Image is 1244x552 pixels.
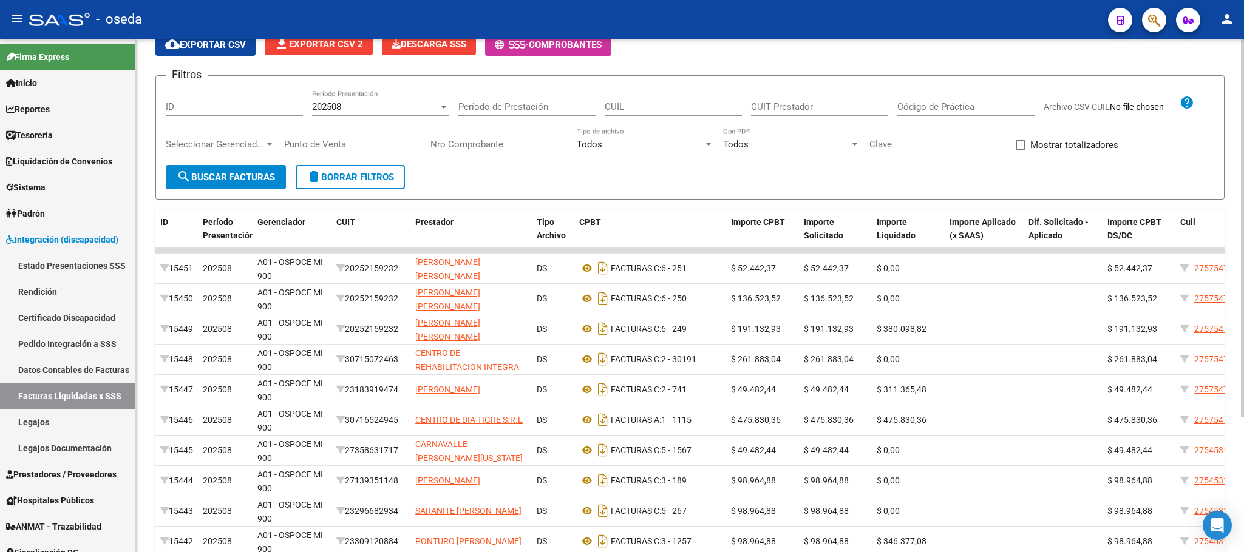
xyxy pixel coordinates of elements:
[10,12,24,26] mat-icon: menu
[804,324,854,334] span: $ 191.132,93
[160,261,193,275] div: 15451
[595,349,611,369] i: Descargar documento
[165,37,180,52] mat-icon: cloud_download
[537,536,547,546] span: DS
[257,470,323,493] span: A01 - OSPOCE MI 900
[1107,415,1157,425] span: $ 475.830,36
[537,445,547,455] span: DS
[203,294,232,303] span: 202508
[166,66,208,83] h3: Filtros
[160,474,193,488] div: 15444
[537,415,547,425] span: DS
[382,33,476,56] app-download-masive: Descarga masiva de comprobantes (adjuntos)
[203,263,232,273] span: 202508
[1203,511,1232,540] div: Open Intercom Messenger
[6,233,118,246] span: Integración (discapacidad)
[336,292,406,306] div: 20252159232
[336,504,406,518] div: 23296682934
[804,294,854,303] span: $ 136.523,52
[577,139,602,150] span: Todos
[579,217,601,227] span: CPBT
[611,506,661,516] span: FACTURAS C:
[177,169,191,184] mat-icon: search
[166,139,264,150] span: Seleccionar Gerenciador
[579,349,721,369] div: 2 - 30191
[336,261,406,275] div: 20252159232
[257,379,323,402] span: A01 - OSPOCE MI 900
[1107,294,1157,303] span: $ 136.523,52
[415,506,522,516] span: SARANITE [PERSON_NAME]
[537,294,547,303] span: DS
[579,258,721,278] div: 6 - 251
[537,385,547,394] span: DS
[731,476,776,485] span: $ 98.964,88
[595,319,611,338] i: Descargar documento
[415,257,480,281] span: [PERSON_NAME] [PERSON_NAME]
[1024,209,1103,263] datatable-header-cell: Dif. Solicitado - Aplicado
[877,354,900,364] span: $ 0,00
[731,536,776,546] span: $ 98.964,88
[6,129,53,142] span: Tesorería
[382,33,476,55] button: Descarga SSS
[6,155,112,168] span: Liquidación de Convenios
[160,504,193,518] div: 15443
[1107,506,1152,516] span: $ 98.964,88
[257,348,323,372] span: A01 - OSPOCE MI 900
[160,413,193,427] div: 15446
[595,258,611,278] i: Descargar documento
[265,33,373,55] button: Exportar CSV 2
[1220,12,1234,26] mat-icon: person
[1180,95,1194,110] mat-icon: help
[537,324,547,334] span: DS
[877,415,926,425] span: $ 475.830,36
[1107,476,1152,485] span: $ 98.964,88
[203,445,232,455] span: 202508
[160,352,193,366] div: 15448
[1044,102,1110,112] span: Archivo CSV CUIL
[579,319,721,338] div: 6 - 249
[1030,138,1118,152] span: Mostrar totalizadores
[336,322,406,336] div: 20252159232
[485,33,611,56] button: -Comprobantes
[203,506,232,516] span: 202508
[307,169,321,184] mat-icon: delete
[257,439,323,463] span: A01 - OSPOCE MI 900
[1180,217,1195,227] span: Cuil
[6,76,37,90] span: Inicio
[155,209,198,263] datatable-header-cell: ID
[945,209,1024,263] datatable-header-cell: Importe Aplicado (x SAAS)
[415,536,522,546] span: PONTURO [PERSON_NAME]
[1107,263,1152,273] span: $ 52.442,37
[877,324,926,334] span: $ 380.098,82
[537,354,547,364] span: DS
[160,534,193,548] div: 15442
[731,506,776,516] span: $ 98.964,88
[1110,102,1180,113] input: Archivo CSV CUIL
[950,217,1016,241] span: Importe Aplicado (x SAAS)
[415,385,480,394] span: [PERSON_NAME]
[203,415,232,425] span: 202508
[611,536,661,546] span: FACTURAS C:
[579,531,721,551] div: 3 - 1257
[1107,354,1157,364] span: $ 261.883,04
[579,471,721,490] div: 3 - 189
[257,257,323,281] span: A01 - OSPOCE MI 900
[537,506,547,516] span: DS
[1107,324,1157,334] span: $ 191.132,93
[257,318,323,342] span: A01 - OSPOCE MI 900
[495,39,529,50] span: -
[723,139,749,150] span: Todos
[799,209,872,263] datatable-header-cell: Importe Solicitado
[877,476,900,485] span: $ 0,00
[595,380,611,399] i: Descargar documento
[574,209,726,263] datatable-header-cell: CPBT
[537,217,566,241] span: Tipo Archivo
[877,445,900,455] span: $ 0,00
[6,207,45,220] span: Padrón
[331,209,410,263] datatable-header-cell: CUIT
[166,165,286,189] button: Buscar Facturas
[804,445,849,455] span: $ 49.482,44
[203,324,232,334] span: 202508
[165,39,246,50] span: Exportar CSV
[160,383,193,397] div: 15447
